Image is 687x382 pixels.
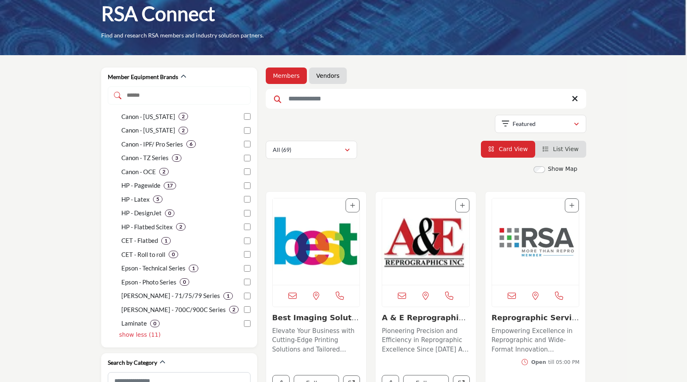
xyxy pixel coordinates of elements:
[121,126,175,135] p: Canon - Colorado
[121,181,160,190] p: HP - Pagewide
[180,278,189,286] div: 0 Results For Epson - Photo Series
[156,196,159,202] b: 5
[272,313,359,331] a: Best Imaging Solutio...
[121,222,173,232] p: HP - Flatbed Scitex
[186,140,196,148] div: 6 Results For Canon - IPF/ Pro Series
[223,292,233,300] div: 1 Results For KIP - 71/75/79 Series
[244,279,251,285] input: Epson - Photo Series checkbox
[121,263,186,273] p: Epson - Technical Series
[162,169,165,175] b: 2
[232,307,235,312] b: 2
[121,167,156,177] p: Canon - OCE
[182,128,185,133] b: 2
[172,252,175,257] b: 0
[121,319,147,328] p: Laminate: Laminate
[272,313,360,322] h3: Best Imaging Solutions, Inc
[244,210,251,217] input: HP - DesignJet checkbox
[121,195,150,204] p: HP - Latex
[108,359,157,367] h2: Search by Category
[183,279,186,285] b: 0
[192,266,195,271] b: 1
[492,313,579,331] a: Reprographic Service...
[382,198,469,285] a: Open Listing in new tab
[172,154,181,162] div: 3 Results For Canon - TZ Series
[121,153,169,163] p: Canon - TZ Series
[244,320,251,327] input: Laminate checkbox
[121,236,158,245] p: CET - Flatbed
[569,202,574,209] a: Add To List
[273,146,291,154] p: All (69)
[531,359,579,366] div: till 05:00 PM
[382,313,470,322] h3: A & E Reprographics, Inc. VA
[543,146,579,152] a: View List
[382,313,466,331] a: A & E Reprographics,...
[492,198,579,285] a: Open Listing in new tab
[244,127,251,134] input: Canon - Colorado checkbox
[244,265,251,272] input: Epson - Technical Series checkbox
[460,202,465,209] a: Add To List
[272,324,360,354] a: Elevate Your Business with Cutting-Edge Printing Solutions and Tailored Equipment Services. As a ...
[273,198,360,285] a: Open Listing in new tab
[244,238,251,244] input: CET - Flatbed checkbox
[273,198,360,285] img: Best Imaging Solutions, Inc
[522,359,579,366] button: Opentill 05:00 PM
[535,141,586,158] li: List View
[121,277,176,287] p: Epson - Photo Series
[492,324,580,354] a: Empowering Excellence in Reprographic and Wide-Format Innovation Nationwide. RSA (Reprographic Se...
[553,146,578,152] span: List View
[244,224,251,230] input: HP - Flatbed Scitex checkbox
[165,238,167,244] b: 1
[179,224,182,230] b: 2
[189,265,198,272] div: 1 Results For Epson - Technical Series
[121,112,175,121] p: Canon - Arizona
[161,237,171,245] div: 1 Results For CET - Flatbed
[244,306,251,313] input: KIP - 700C/900C Series checkbox
[167,183,173,189] b: 17
[244,182,251,189] input: HP - Pagewide checkbox
[382,324,470,354] a: Pioneering Precision and Efficiency in Reprographic Excellence Since [DATE] As a longstanding lea...
[169,251,178,258] div: 0 Results For CET - Roll to roll
[153,321,156,326] b: 0
[244,155,251,161] input: Canon - TZ Series checkbox
[382,326,470,354] p: Pioneering Precision and Efficiency in Reprographic Excellence Since [DATE] As a longstanding lea...
[499,146,527,152] span: Card View
[492,313,580,322] h3: Reprographic Services Corporation (RSA)
[179,127,188,134] div: 2 Results For Canon - Colorado
[121,305,226,314] p: KIP - 700C/900C Series
[108,73,178,81] h2: Member Equipment Brands
[179,113,188,120] div: 2 Results For Canon - Arizona
[513,120,536,128] p: Featured
[175,155,178,161] b: 3
[488,146,528,152] a: View Card
[159,168,169,175] div: 2 Results For Canon - OCE
[153,196,162,203] div: 5 Results For HP - Latex
[165,210,174,217] div: 0 Results For HP - DesignJet
[182,114,185,119] b: 2
[531,359,546,365] span: Open
[244,168,251,175] input: Canon - OCE checkbox
[244,293,251,299] input: KIP - 71/75/79 Series checkbox
[316,72,339,80] a: Vendors
[548,165,578,173] label: Show Map
[229,306,239,313] div: 2 Results For KIP - 700C/900C Series
[492,198,579,285] img: Reprographic Services Corporation (RSA)
[492,326,580,354] p: Empowering Excellence in Reprographic and Wide-Format Innovation Nationwide. RSA (Reprographic Se...
[150,320,160,327] div: 0 Results For Laminate
[190,141,193,147] b: 6
[164,182,176,189] div: 17 Results For HP - Pagewide
[227,293,230,299] b: 1
[481,141,535,158] li: Card View
[168,210,171,216] b: 0
[244,196,251,203] input: HP - Latex checkbox
[101,1,215,26] h1: RSA Connect
[495,115,586,133] button: Featured
[121,140,183,149] p: Canon - IPF/ Pro Series
[101,31,264,40] p: Find and research RSA members and industry solution partners.
[119,331,161,339] p: show less (11)
[244,141,251,147] input: Canon - IPF/ Pro Series checkbox
[266,141,357,159] button: All (69)
[176,223,186,231] div: 2 Results For HP - Flatbed Scitex
[382,198,469,285] img: A & E Reprographics, Inc. VA
[121,250,165,259] p: CET - Roll to roll
[121,208,162,218] p: HP - DesignJet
